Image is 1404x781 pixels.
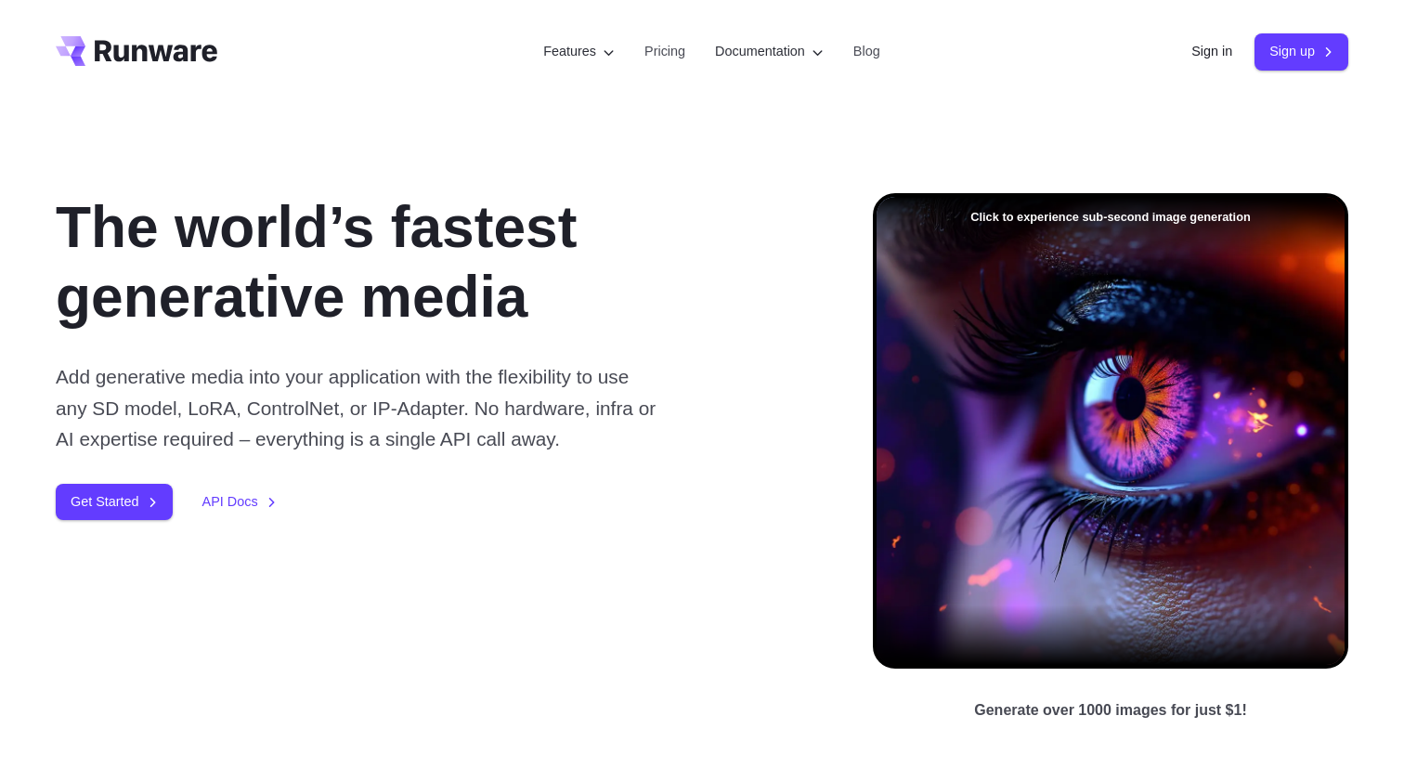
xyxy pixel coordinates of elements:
a: Sign up [1254,33,1348,70]
a: Blog [853,41,880,62]
a: Go to / [56,36,217,66]
a: Sign in [1191,41,1232,62]
a: API Docs [202,491,277,513]
p: Add generative media into your application with the flexibility to use any SD model, LoRA, Contro... [56,361,662,454]
label: Features [543,41,615,62]
label: Documentation [715,41,824,62]
a: Pricing [644,41,685,62]
h1: The world’s fastest generative media [56,193,813,332]
p: Generate over 1000 images for just $1! [974,698,1246,722]
a: Get Started [56,484,173,520]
